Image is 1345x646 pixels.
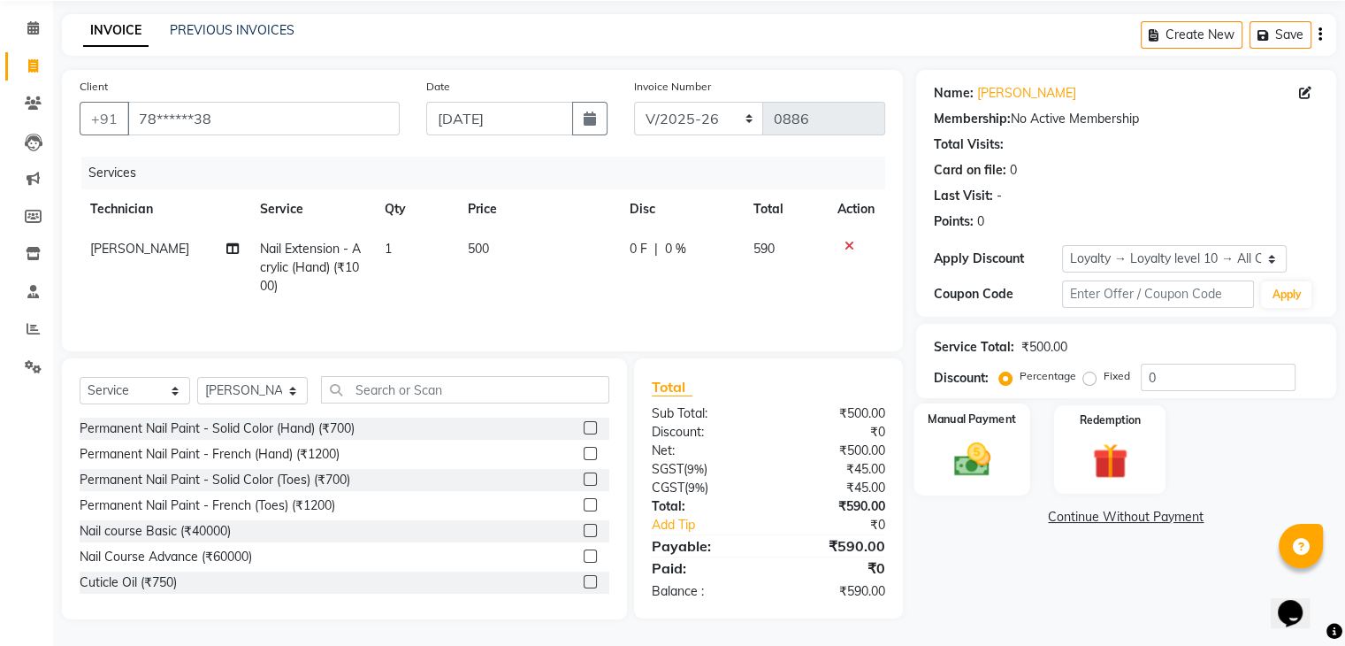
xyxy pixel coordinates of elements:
button: Save [1249,21,1311,49]
div: Coupon Code [934,285,1062,304]
div: Permanent Nail Paint - Solid Color (Toes) (₹700) [80,471,350,489]
div: Discount: [934,369,989,388]
div: ₹0 [768,558,898,579]
img: _gift.svg [1081,439,1139,483]
th: Action [827,189,885,229]
label: Invoice Number [634,79,711,95]
div: Balance : [638,582,768,601]
span: Total [652,378,692,396]
div: - [997,187,1002,205]
input: Enter Offer / Coupon Code [1062,281,1255,308]
div: No Active Membership [934,110,1318,128]
div: Service Total: [934,338,1014,357]
span: 590 [753,241,775,257]
span: 500 [468,241,489,257]
button: Apply [1261,281,1311,308]
th: Service [249,189,374,229]
span: Nail Extension - Acrylic (Hand) (₹1000) [260,241,361,294]
div: 0 [977,212,984,231]
span: 0 % [665,240,686,258]
a: PREVIOUS INVOICES [170,22,294,38]
div: Card on file: [934,161,1006,180]
div: ₹500.00 [1021,338,1067,357]
div: Apply Discount [934,250,1062,268]
div: Cuticle Oil (₹750) [80,573,177,592]
div: Net: [638,442,768,460]
div: Membership: [934,110,1011,128]
div: Services [81,157,898,189]
div: Payable: [638,535,768,557]
div: Permanent Nail Paint - French (Hand) (₹1200) [80,445,340,464]
div: Last Visit: [934,187,993,205]
div: ₹45.00 [768,479,898,497]
div: Points: [934,212,974,231]
th: Price [457,189,619,229]
div: ₹500.00 [768,404,898,423]
label: Redemption [1080,412,1141,428]
div: Permanent Nail Paint - Solid Color (Hand) (₹700) [80,419,355,438]
div: Nail Course Advance (₹60000) [80,548,252,566]
div: Name: [934,84,974,103]
div: ₹45.00 [768,460,898,479]
div: ( ) [638,460,768,479]
span: [PERSON_NAME] [90,241,189,257]
div: ₹0 [768,423,898,442]
label: Percentage [1020,368,1076,384]
a: Add Tip [638,516,790,534]
span: SGST [652,461,684,477]
iframe: chat widget [1271,575,1327,628]
div: Paid: [638,558,768,579]
a: Continue Without Payment [920,508,1333,527]
div: ₹500.00 [768,442,898,460]
span: 1 [385,241,392,257]
span: | [654,240,658,258]
button: +91 [80,102,129,135]
label: Date [426,79,450,95]
th: Technician [80,189,249,229]
button: Create New [1141,21,1242,49]
div: Total Visits: [934,135,1004,154]
label: Client [80,79,108,95]
div: ₹590.00 [768,582,898,601]
span: CGST [652,480,684,496]
div: Sub Total: [638,404,768,423]
input: Search or Scan [321,376,609,404]
label: Fixed [1104,368,1130,384]
div: ₹590.00 [768,535,898,557]
div: 0 [1010,161,1017,180]
th: Disc [619,189,743,229]
div: ₹0 [790,516,898,534]
div: Total: [638,497,768,516]
label: Manual Payment [928,411,1016,427]
div: ₹590.00 [768,497,898,516]
span: 9% [688,481,705,495]
a: INVOICE [83,15,149,47]
span: 0 F [630,240,647,258]
th: Qty [374,189,457,229]
img: _cash.svg [942,439,1001,481]
div: Discount: [638,423,768,442]
th: Total [743,189,827,229]
div: Nail course Basic (₹40000) [80,522,231,541]
span: 9% [687,462,704,476]
div: Permanent Nail Paint - French (Toes) (₹1200) [80,496,335,515]
a: [PERSON_NAME] [977,84,1076,103]
input: Search by Name/Mobile/Email/Code [127,102,400,135]
div: ( ) [638,479,768,497]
